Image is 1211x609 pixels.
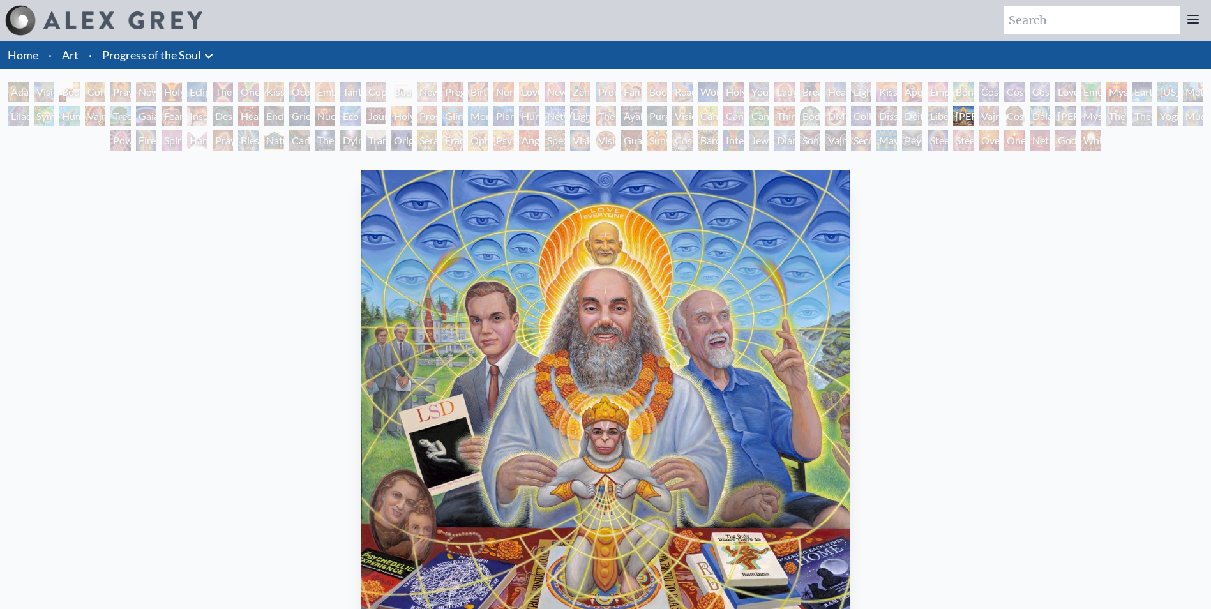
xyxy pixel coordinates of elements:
[1157,106,1178,126] div: Yogi & the Möbius Sphere
[136,82,156,102] div: New Man New Woman
[34,82,54,102] div: Visionary Origin of Language
[698,130,718,151] div: Bardo Being
[1004,106,1025,126] div: Cosmic Christ
[1081,82,1101,102] div: Emerald Grail
[1106,106,1127,126] div: The Seer
[1183,106,1203,126] div: Mudra
[493,106,514,126] div: Planetary Prayers
[647,82,667,102] div: Boo-boo
[468,82,488,102] div: Birth
[391,82,412,102] div: Buddha Embryo
[647,106,667,126] div: Purging
[59,106,80,126] div: Humming Bird
[43,41,57,69] li: ·
[545,130,565,151] div: Spectral Lotus
[493,130,514,151] div: Psychomicrograph of a Fractal Paisley Cherub Feather Tip
[851,130,871,151] div: Secret Writing Being
[315,106,335,126] div: Nuclear Crucifixion
[264,82,284,102] div: Kissing
[162,82,182,102] div: Holy Grail
[979,82,999,102] div: Cosmic Creativity
[774,130,795,151] div: Diamond Being
[136,106,156,126] div: Gaia
[315,130,335,151] div: The Soul Finds It's Way
[876,106,897,126] div: Dissectional Art for Tool's Lateralus CD
[519,130,539,151] div: Angel Skin
[366,82,386,102] div: Copulating
[315,82,335,102] div: Embracing
[391,106,412,126] div: Holy Fire
[825,130,846,151] div: Vajra Being
[59,82,80,102] div: Body, Mind, Spirit
[953,82,974,102] div: Bond
[596,106,616,126] div: The Shulgins and their Alchemical Angels
[851,82,871,102] div: Lightweaver
[238,82,259,102] div: One Taste
[366,106,386,126] div: Journey of the Wounded Healer
[876,130,897,151] div: Mayan Being
[187,82,207,102] div: Eclipse
[698,82,718,102] div: Wonder
[1030,106,1050,126] div: Dalai Lama
[749,130,769,151] div: Jewel Being
[1132,106,1152,126] div: Theologue
[825,106,846,126] div: DMT - The Spirit Molecule
[442,106,463,126] div: Glimpsing the Empyrean
[774,106,795,126] div: Third Eye Tears of Joy
[162,106,182,126] div: Fear
[851,106,871,126] div: Collective Vision
[1030,130,1050,151] div: Net of Being
[85,106,105,126] div: Vajra Horse
[1106,82,1127,102] div: Mysteriosa 2
[825,82,846,102] div: Healing
[1004,82,1025,102] div: Cosmic Artist
[596,82,616,102] div: Promise
[774,82,795,102] div: Laughing Man
[213,106,233,126] div: Despair
[545,82,565,102] div: New Family
[902,106,922,126] div: Deities & Demons Drinking from the Milky Pool
[187,130,207,151] div: Hands that See
[570,82,590,102] div: Zena Lotus
[366,130,386,151] div: Transfiguration
[213,130,233,151] div: Praying Hands
[545,106,565,126] div: Networks
[493,82,514,102] div: Nursing
[391,130,412,151] div: Original Face
[110,106,131,126] div: Tree & Person
[979,130,999,151] div: Oversoul
[800,82,820,102] div: Breathing
[84,41,97,69] li: ·
[596,130,616,151] div: Vision Crystal Tondo
[1030,82,1050,102] div: Cosmic Lovers
[442,130,463,151] div: Fractal Eyes
[468,106,488,126] div: Monochord
[34,106,54,126] div: Symbiosis: Gall Wasp & Oak Tree
[1081,130,1101,151] div: White Light
[928,130,948,151] div: Steeplehead 1
[62,46,79,64] a: Art
[340,106,361,126] div: Eco-Atlas
[570,130,590,151] div: Vision Crystal
[8,82,29,102] div: Adam & Eve
[1055,106,1076,126] div: [PERSON_NAME]
[110,82,131,102] div: Praying
[417,106,437,126] div: Prostration
[749,106,769,126] div: Cannabacchus
[1157,82,1178,102] div: [US_STATE] Song
[902,82,922,102] div: Aperture
[621,82,642,102] div: Family
[468,130,488,151] div: Ophanic Eyelash
[800,106,820,126] div: Body/Mind as a Vibratory Field of Energy
[672,82,693,102] div: Reading
[647,130,667,151] div: Sunyata
[1183,82,1203,102] div: Metamorphosis
[110,130,131,151] div: Power to the Peaceful
[102,46,201,64] a: Progress of the Soul
[519,106,539,126] div: Human Geometry
[85,82,105,102] div: Contemplation
[340,130,361,151] div: Dying
[953,130,974,151] div: Steeplehead 2
[442,82,463,102] div: Pregnancy
[928,82,948,102] div: Empowerment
